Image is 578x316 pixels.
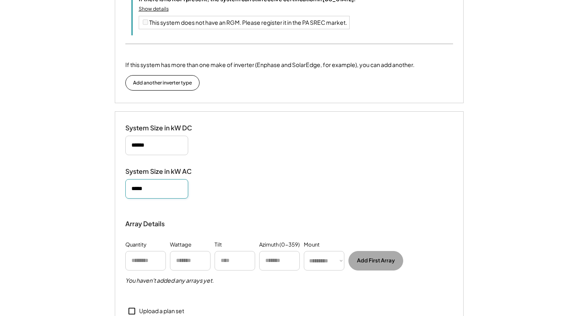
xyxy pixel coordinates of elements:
label: This system does not have an RGM. Please register it in the PA SREC market. [149,19,347,26]
div: Azimuth (0-359) [259,241,300,249]
div: Array Details [125,219,166,229]
div: Tilt [215,241,222,249]
h5: You haven't added any arrays yet. [125,277,214,285]
button: Add First Array [348,251,403,271]
div: If this system has more than one make of inverter (Enphase and SolarEdge, for example), you can a... [125,61,415,69]
button: Add another inverter type [125,75,200,91]
div: Quantity [125,241,146,249]
div: Wattage [170,241,191,249]
div: System Size in kW DC [125,124,206,132]
div: Mount [304,241,320,249]
div: Show details [139,6,169,13]
div: System Size in kW AC [125,167,206,176]
div: Upload a plan set [139,307,184,315]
